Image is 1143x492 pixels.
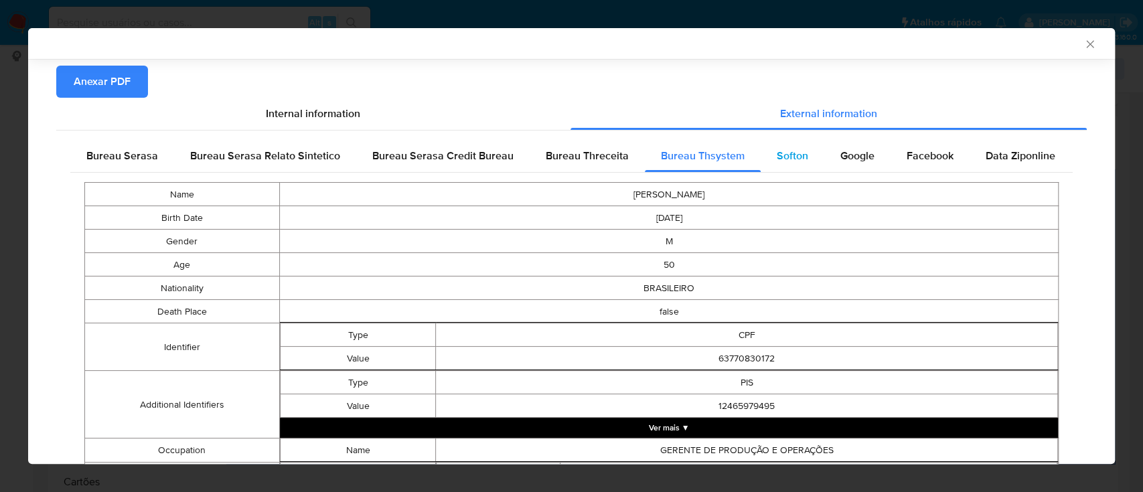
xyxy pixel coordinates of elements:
[436,323,1058,347] td: CPF
[280,394,435,418] td: Value
[279,230,1058,253] td: M
[1083,37,1095,50] button: Fechar a janela
[986,148,1055,163] span: Data Ziponline
[279,276,1058,300] td: BRASILEIRO
[777,148,808,163] span: Softon
[280,438,435,462] td: Name
[907,148,954,163] span: Facebook
[436,371,1058,394] td: PIS
[56,98,1087,130] div: Detailed info
[780,106,877,121] span: External information
[279,183,1058,206] td: [PERSON_NAME]
[85,230,280,253] td: Gender
[85,300,280,323] td: Death Place
[437,463,560,486] td: Type
[85,183,280,206] td: Name
[661,148,745,163] span: Bureau Thsystem
[70,140,1073,172] div: Detailed external info
[85,276,280,300] td: Nationality
[436,438,1058,462] td: GERENTE DE PRODUÇÃO E OPERAÇÕES
[86,148,158,163] span: Bureau Serasa
[85,323,280,371] td: Identifier
[436,347,1058,370] td: 63770830172
[85,438,280,463] td: Occupation
[85,253,280,276] td: Age
[436,394,1058,418] td: 12465979495
[28,28,1115,464] div: closure-recommendation-modal
[279,300,1058,323] td: false
[280,371,435,394] td: Type
[190,148,340,163] span: Bureau Serasa Relato Sintetico
[279,206,1058,230] td: [DATE]
[280,347,435,370] td: Value
[840,148,874,163] span: Google
[560,463,1057,486] td: AV
[280,323,435,347] td: Type
[74,67,131,96] span: Anexar PDF
[56,66,148,98] button: Anexar PDF
[85,206,280,230] td: Birth Date
[280,418,1058,438] button: Expand array
[546,148,629,163] span: Bureau Threceita
[85,371,280,438] td: Additional Identifiers
[372,148,514,163] span: Bureau Serasa Credit Bureau
[266,106,360,121] span: Internal information
[279,253,1058,276] td: 50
